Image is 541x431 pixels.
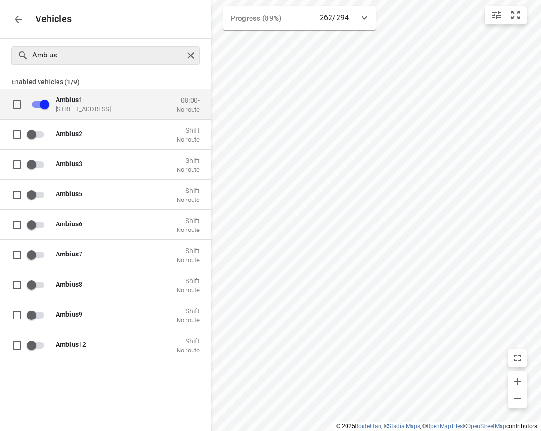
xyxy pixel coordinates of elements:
b: Ambius [56,250,79,257]
span: Enable [26,185,50,203]
span: 6 [56,220,82,227]
span: Enable [26,125,50,143]
span: Enable [26,246,50,263]
button: Fit zoom [506,6,525,24]
span: Enable [26,306,50,324]
span: Enable [26,336,50,354]
span: 2 [56,129,82,137]
span: 7 [56,250,82,257]
b: Ambius [56,280,79,287]
p: Shift [177,156,200,164]
span: Enable [26,155,50,173]
b: Ambius [56,220,79,227]
p: Shift [177,126,200,134]
p: Shift [177,186,200,194]
div: Progress (89%)262/294 [223,6,376,30]
span: 8 [56,280,82,287]
li: © 2025 , © , © © contributors [336,423,537,430]
b: Ambius [56,340,79,348]
b: Ambius [56,310,79,318]
a: Stadia Maps [388,423,420,430]
p: No route [177,166,200,173]
span: Enable [26,215,50,233]
p: 262/294 [320,12,349,24]
a: OpenStreetMap [467,423,506,430]
input: Search vehicles [32,48,184,63]
a: OpenMapTiles [427,423,463,430]
div: small contained button group [485,6,527,24]
b: Ambius [56,96,79,103]
span: Progress (89%) [231,14,281,23]
p: No route [177,105,200,113]
b: Ambius [56,190,79,197]
p: No route [177,316,200,324]
p: [STREET_ADDRESS] [56,105,150,112]
p: Shift [177,277,200,284]
p: Shift [177,216,200,224]
p: Vehicles [28,14,72,24]
span: Disable [26,95,50,113]
p: No route [177,346,200,354]
b: Ambius [56,160,79,167]
p: No route [177,226,200,233]
span: 3 [56,160,82,167]
p: Shift [177,307,200,314]
p: 08:00- [177,96,200,104]
span: 1 [56,96,82,103]
p: No route [177,136,200,143]
p: No route [177,286,200,294]
a: Routetitan [355,423,381,430]
p: No route [177,256,200,263]
b: Ambius [56,129,79,137]
span: Enable [26,276,50,294]
p: Shift [177,337,200,344]
p: No route [177,196,200,203]
span: 9 [56,310,82,318]
p: Shift [177,247,200,254]
span: 12 [56,340,86,348]
span: 5 [56,190,82,197]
